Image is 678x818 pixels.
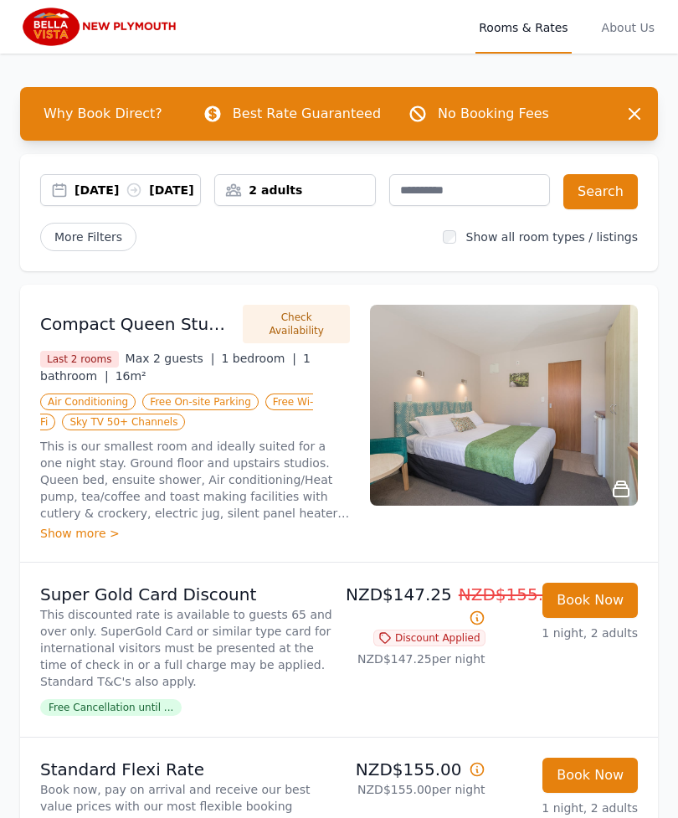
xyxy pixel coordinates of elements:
div: Show more > [40,525,350,542]
label: Show all room types / listings [466,230,638,244]
span: Max 2 guests | [126,352,215,365]
span: 1 bedroom | [221,352,296,365]
span: Sky TV 50+ Channels [62,414,185,430]
button: Book Now [542,583,638,618]
span: 16m² [116,369,146,383]
p: NZD$155.00 per night [346,781,485,798]
span: Why Book Direct? [30,97,176,131]
p: Standard Flexi Rate [40,758,332,781]
p: Super Gold Card Discount [40,583,332,606]
h3: Compact Queen Studio [40,312,233,336]
p: This is our smallest room and ideally suited for a one night stay. Ground floor and upstairs stud... [40,438,350,522]
span: Discount Applied [373,630,485,646]
button: Search [563,174,638,209]
img: Bella Vista New Plymouth [20,7,182,47]
p: NZD$147.25 per night [346,651,485,667]
span: Air Conditioning [40,394,136,410]
div: 2 adults [215,182,374,198]
p: This discounted rate is available to guests 65 and over only. SuperGold Card or similar type card... [40,606,332,690]
p: 1 night, 2 adults [499,625,639,641]
span: Free On-site Parking [142,394,259,410]
div: [DATE] [DATE] [74,182,200,198]
p: NZD$155.00 [346,758,485,781]
p: Best Rate Guaranteed [233,104,381,124]
button: Book Now [542,758,638,793]
button: Check Availability [243,305,350,343]
span: Free Cancellation until ... [40,699,182,716]
span: NZD$155.00 [459,584,565,604]
p: 1 night, 2 adults [499,800,639,816]
p: NZD$147.25 [346,583,485,630]
p: No Booking Fees [438,104,549,124]
span: More Filters [40,223,136,251]
span: Last 2 rooms [40,351,119,368]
